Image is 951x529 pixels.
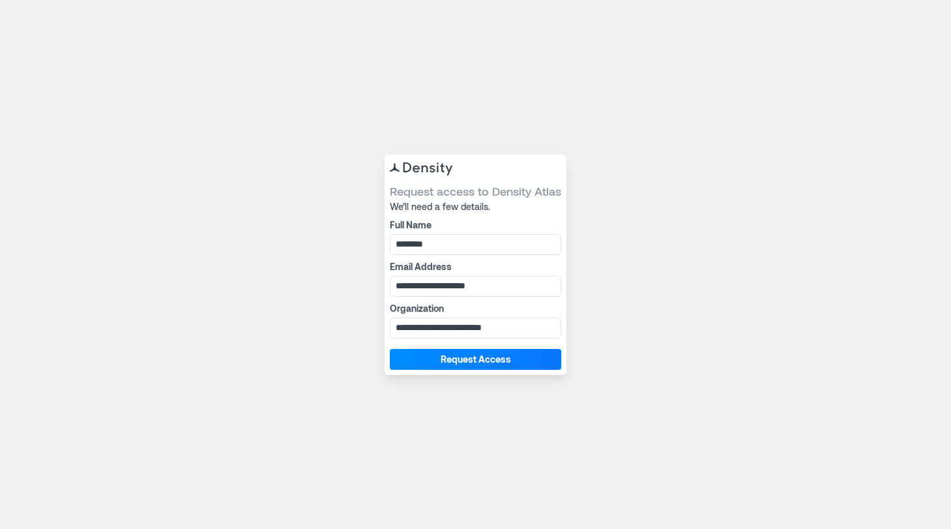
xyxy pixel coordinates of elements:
label: Email Address [390,260,559,273]
label: Full Name [390,219,559,232]
label: Organization [390,302,559,315]
span: We’ll need a few details. [390,200,561,213]
span: Request access to Density Atlas [390,183,561,199]
button: Request Access [390,349,561,370]
span: Request Access [441,353,511,366]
